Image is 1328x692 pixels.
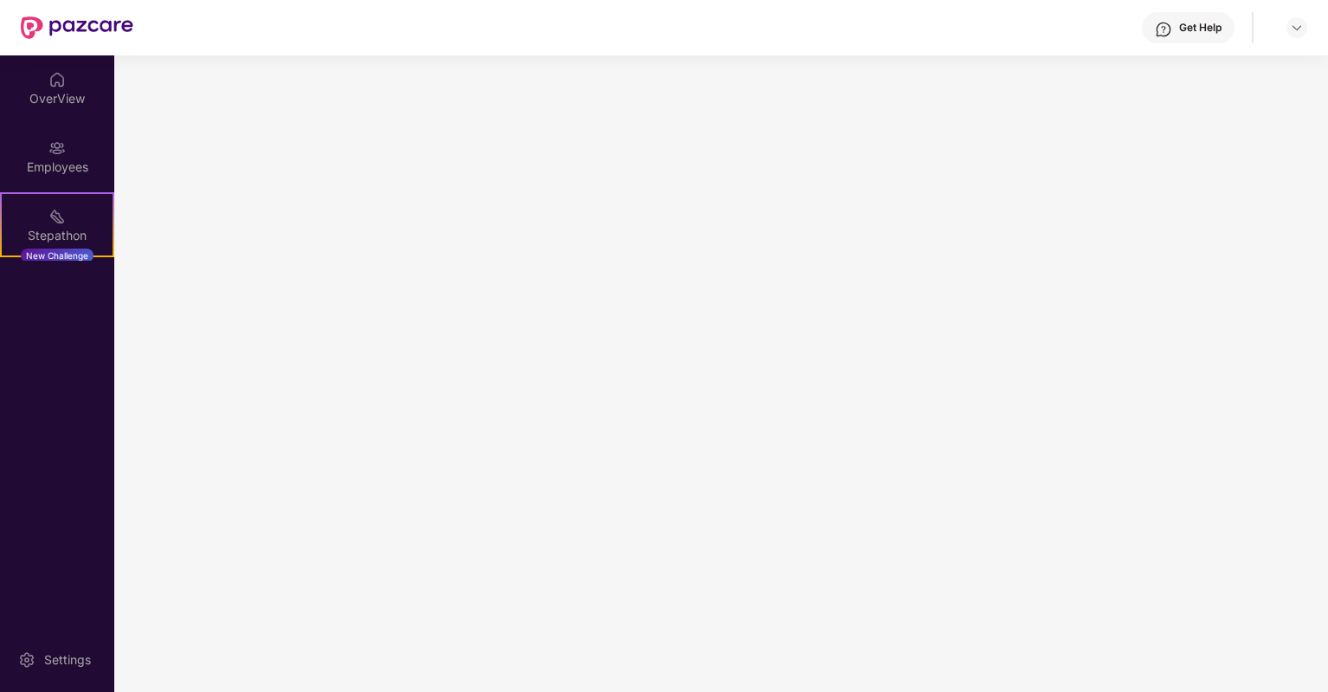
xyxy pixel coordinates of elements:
[21,16,133,39] img: New Pazcare Logo
[1179,21,1222,35] div: Get Help
[48,208,66,225] img: svg+xml;base64,PHN2ZyB4bWxucz0iaHR0cDovL3d3dy53My5vcmcvMjAwMC9zdmciIHdpZHRoPSIyMSIgaGVpZ2h0PSIyMC...
[21,249,93,262] div: New Challenge
[39,651,96,669] div: Settings
[48,139,66,157] img: svg+xml;base64,PHN2ZyBpZD0iRW1wbG95ZWVzIiB4bWxucz0iaHR0cDovL3d3dy53My5vcmcvMjAwMC9zdmciIHdpZHRoPS...
[1155,21,1172,38] img: svg+xml;base64,PHN2ZyBpZD0iSGVscC0zMngzMiIgeG1sbnM9Imh0dHA6Ly93d3cudzMub3JnLzIwMDAvc3ZnIiB3aWR0aD...
[1290,21,1304,35] img: svg+xml;base64,PHN2ZyBpZD0iRHJvcGRvd24tMzJ4MzIiIHhtbG5zPSJodHRwOi8vd3d3LnczLm9yZy8yMDAwL3N2ZyIgd2...
[2,227,113,244] div: Stepathon
[18,651,35,669] img: svg+xml;base64,PHN2ZyBpZD0iU2V0dGluZy0yMHgyMCIgeG1sbnM9Imh0dHA6Ly93d3cudzMub3JnLzIwMDAvc3ZnIiB3aW...
[48,71,66,88] img: svg+xml;base64,PHN2ZyBpZD0iSG9tZSIgeG1sbnM9Imh0dHA6Ly93d3cudzMub3JnLzIwMDAvc3ZnIiB3aWR0aD0iMjAiIG...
